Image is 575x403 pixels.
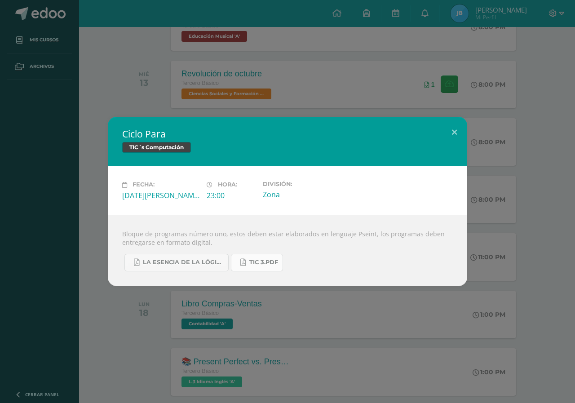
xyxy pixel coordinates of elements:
[218,182,237,188] span: Hora:
[207,190,256,200] div: 23:00
[133,182,155,188] span: Fecha:
[143,259,224,266] span: La Esencia de la Lógica de Programación - [PERSON_NAME] - 1ra Edición.pdf
[108,215,467,286] div: Bloque de programas número uno, estos deben estar elaborados en lenguaje Pseint, los programas de...
[263,190,340,199] div: Zona
[122,128,453,140] h2: Ciclo Para
[124,254,229,271] a: La Esencia de la Lógica de Programación - [PERSON_NAME] - 1ra Edición.pdf
[442,117,467,147] button: Close (Esc)
[231,254,283,271] a: Tic 3.pdf
[263,181,340,187] label: División:
[122,190,199,200] div: [DATE][PERSON_NAME]
[249,259,278,266] span: Tic 3.pdf
[122,142,191,153] span: TIC´s Computación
